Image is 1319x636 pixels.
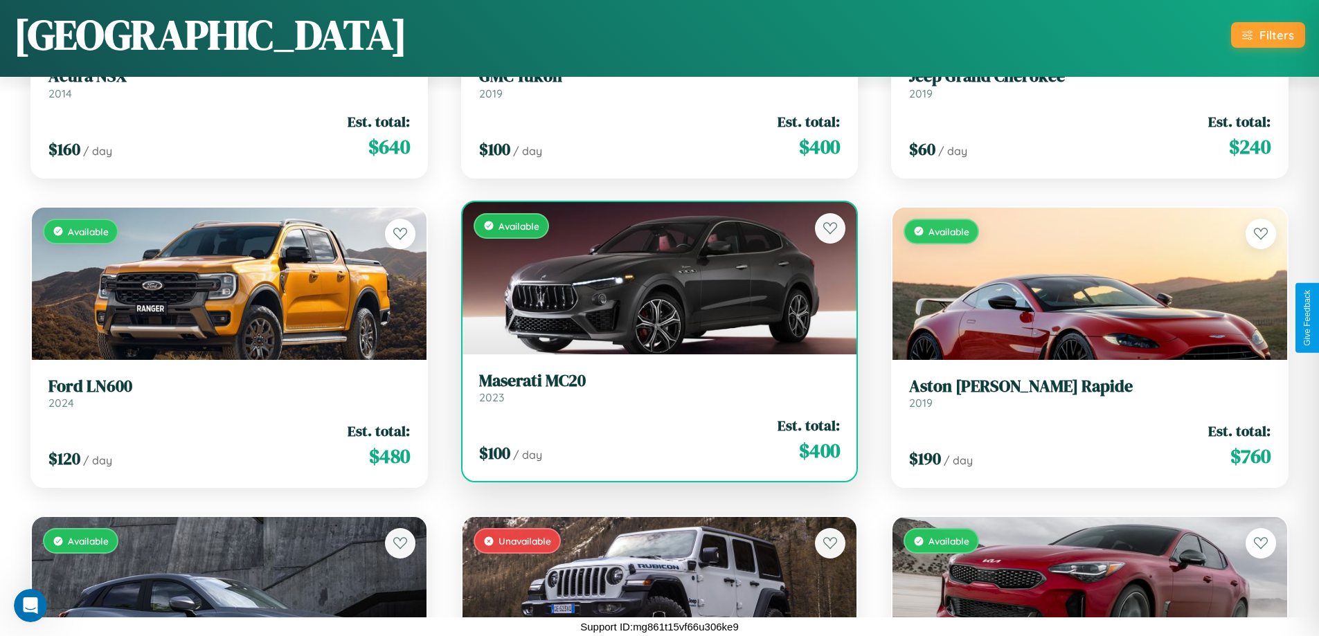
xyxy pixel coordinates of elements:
a: Maserati MC202023 [479,371,841,405]
span: 2023 [479,390,504,404]
h3: Aston [PERSON_NAME] Rapide [909,376,1271,397]
a: Acura NSX2014 [48,66,410,100]
span: $ 100 [479,442,510,464]
a: Jeep Grand Cherokee2019 [909,66,1271,100]
h3: Ford LN600 [48,376,410,397]
span: Est. total: [348,111,410,131]
h3: GMC Yukon [479,66,841,87]
h1: [GEOGRAPHIC_DATA] [14,6,407,63]
span: Est. total: [778,111,840,131]
span: Unavailable [499,535,551,547]
span: $ 760 [1230,442,1271,470]
span: Available [499,220,539,232]
span: / day [944,453,973,467]
span: Est. total: [1208,421,1271,441]
span: Available [928,226,969,237]
span: / day [513,448,542,462]
span: Available [68,226,109,237]
span: / day [83,453,112,467]
span: Available [68,535,109,547]
p: Support ID: mg861t15vf66u306ke9 [580,617,739,636]
h3: Jeep Grand Cherokee [909,66,1271,87]
span: 2019 [909,87,933,100]
div: Give Feedback [1302,290,1312,346]
span: Est. total: [778,415,840,435]
a: GMC Yukon2019 [479,66,841,100]
a: Aston [PERSON_NAME] Rapide2019 [909,376,1271,410]
span: $ 640 [368,133,410,161]
span: 2014 [48,87,72,100]
span: Est. total: [348,421,410,441]
span: 2024 [48,396,74,410]
a: Ford LN6002024 [48,376,410,410]
span: / day [513,144,542,158]
span: 2019 [479,87,503,100]
span: $ 400 [799,437,840,464]
span: $ 400 [799,133,840,161]
span: 2019 [909,396,933,410]
span: $ 190 [909,447,941,470]
span: / day [938,144,967,158]
span: $ 480 [369,442,410,470]
iframe: Intercom live chat [14,589,47,622]
button: Filters [1231,22,1305,48]
div: Filters [1259,28,1294,42]
span: Est. total: [1208,111,1271,131]
span: $ 240 [1229,133,1271,161]
span: $ 120 [48,447,80,470]
span: $ 160 [48,138,80,161]
span: / day [83,144,112,158]
span: $ 100 [479,138,510,161]
h3: Acura NSX [48,66,410,87]
h3: Maserati MC20 [479,371,841,391]
span: $ 60 [909,138,935,161]
span: Available [928,535,969,547]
